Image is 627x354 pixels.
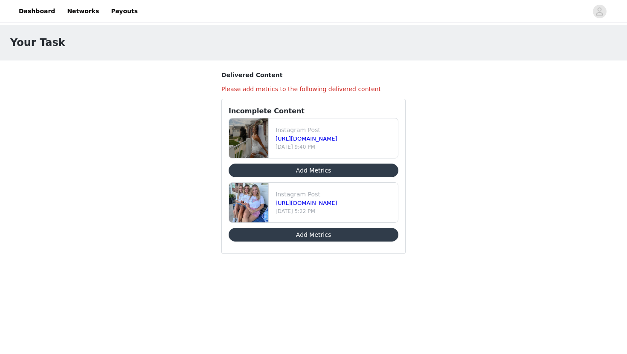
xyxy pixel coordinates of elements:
a: [URL][DOMAIN_NAME] [276,200,337,206]
a: Dashboard [14,2,60,21]
h1: Your Task [10,35,65,50]
p: Instagram Post [276,190,395,199]
p: [DATE] 9:40 PM [276,143,395,151]
a: Networks [62,2,104,21]
img: file [229,183,268,222]
h4: Please add metrics to the following delivered content [221,85,406,94]
h3: Incomplete Content [229,106,398,116]
img: file [229,118,268,158]
div: avatar [595,5,604,18]
button: Add Metrics [229,228,398,242]
button: Add Metrics [229,164,398,177]
p: Instagram Post [276,126,395,135]
a: [URL][DOMAIN_NAME] [276,135,337,142]
h3: Delivered Content [221,71,406,80]
p: [DATE] 5:22 PM [276,207,395,215]
a: Payouts [106,2,143,21]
